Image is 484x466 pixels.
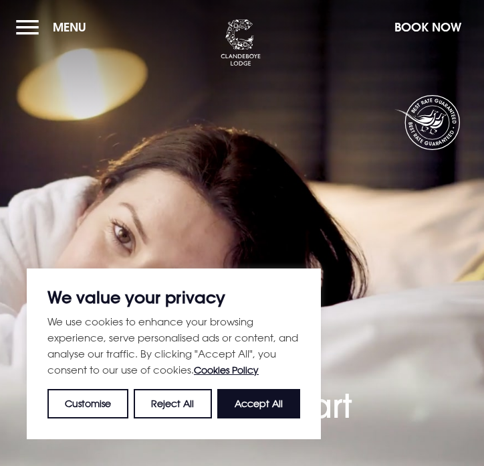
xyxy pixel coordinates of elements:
p: We value your privacy [47,289,300,305]
p: We use cookies to enhance your browsing experience, serve personalised ads or content, and analys... [47,313,300,378]
h1: A place apart [8,360,476,426]
button: Reject All [134,389,211,418]
a: Cookies Policy [194,364,259,376]
button: Menu [16,13,93,42]
img: Clandeboye Lodge [221,19,261,66]
button: Accept All [217,389,300,418]
span: Menu [53,19,86,35]
button: Customise [47,389,128,418]
button: Book Now [388,13,468,42]
div: We value your privacy [27,268,321,439]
